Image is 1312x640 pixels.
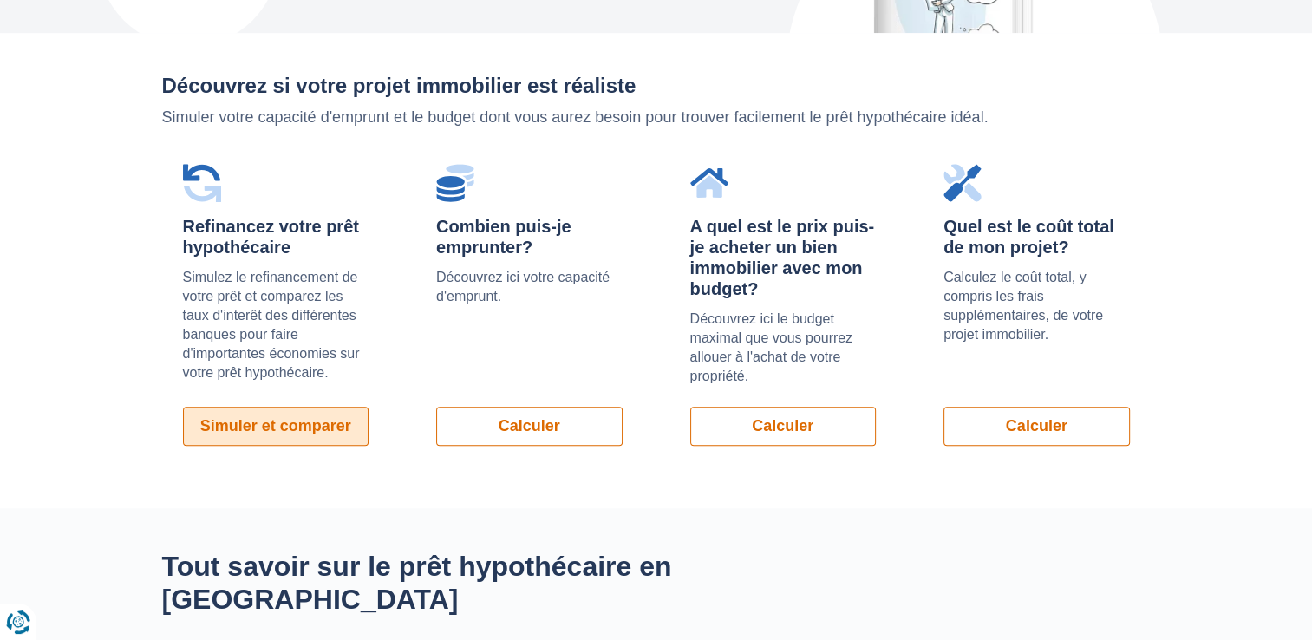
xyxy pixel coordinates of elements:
[183,164,221,202] img: Refinancez votre prêt hypothécaire
[943,268,1130,344] p: Calculez le coût total, y compris les frais supplémentaires, de votre projet immobilier.
[183,268,369,382] p: Simulez le refinancement de votre prêt et comparez les taux d'interêt des différentes banques pou...
[162,75,1151,97] h2: Découvrez si votre projet immobilier est réaliste
[943,407,1130,446] a: Calculer
[183,216,369,258] div: Refinancez votre prêt hypothécaire
[162,107,1151,129] p: Simuler votre capacité d'emprunt et le budget dont vous aurez besoin pour trouver facilement le p...
[436,268,623,306] p: Découvrez ici votre capacité d'emprunt.
[690,310,877,386] p: Découvrez ici le budget maximal que vous pourrez allouer à l'achat de votre propriété.
[690,216,877,299] div: A quel est le prix puis-je acheter un bien immobilier avec mon budget?
[436,407,623,446] a: Calculer
[690,164,728,202] img: A quel est le prix puis-je acheter un bien immobilier avec mon budget?
[943,164,982,202] img: Quel est le coût total de mon projet?
[690,407,877,446] a: Calculer
[162,550,813,617] h2: Tout savoir sur le prêt hypothécaire en [GEOGRAPHIC_DATA]
[943,216,1130,258] div: Quel est le coût total de mon projet?
[436,164,474,202] img: Combien puis-je emprunter?
[436,216,623,258] div: Combien puis-je emprunter?
[183,407,369,446] a: Simuler et comparer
